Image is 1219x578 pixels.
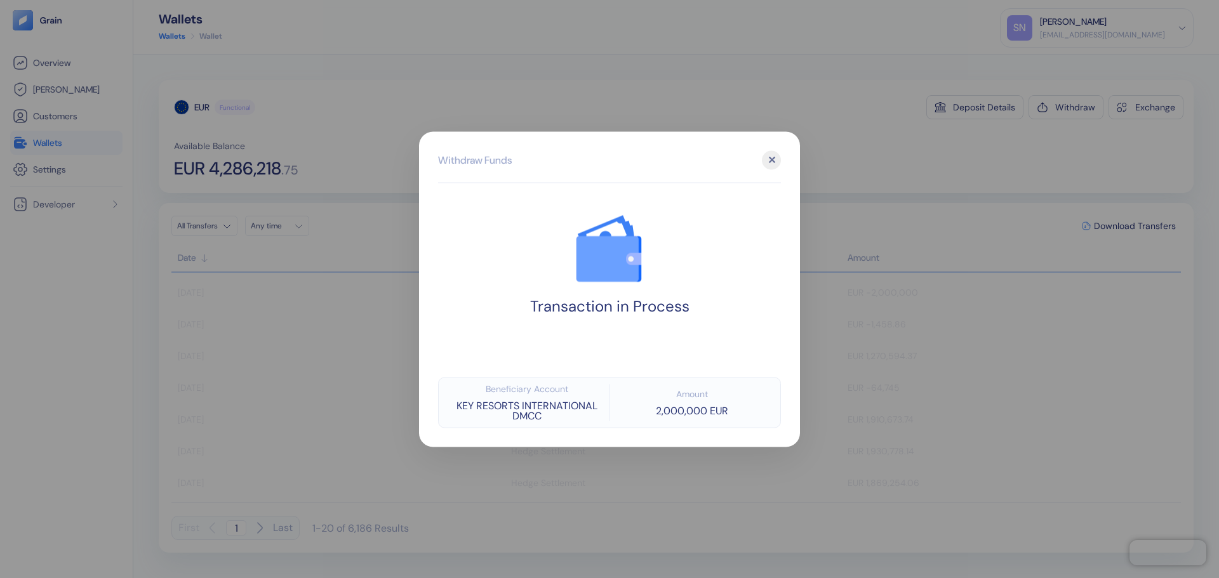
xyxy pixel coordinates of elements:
[676,389,708,398] div: Amount
[762,150,781,169] div: ✕
[656,405,728,416] div: 2,000,000 EUR
[486,384,568,393] div: Beneficiary Account
[438,152,512,167] div: Withdraw Funds
[530,297,689,315] div: Transaction in Process
[1129,540,1206,565] iframe: Chatra live chat
[445,400,609,421] div: KEY RESORTS INTERNATIONAL DMCC
[562,202,657,297] img: success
